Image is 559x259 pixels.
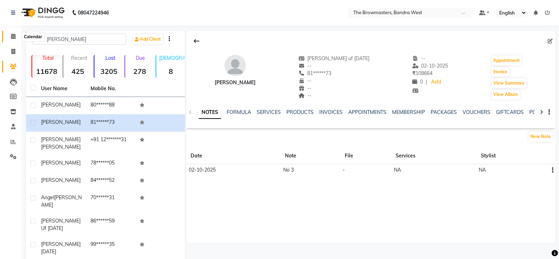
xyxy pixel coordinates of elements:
span: [PERSON_NAME] [41,144,81,150]
a: MEMBERSHIP [392,109,425,115]
a: SERVICES [257,109,281,115]
span: NA [394,167,401,173]
span: [PERSON_NAME] [41,136,81,143]
span: -- [298,92,312,99]
span: 0 [412,79,423,85]
td: No 3 [281,164,340,176]
span: | [426,78,427,86]
span: -- [298,85,312,91]
span: NA [479,167,486,173]
button: New Note [529,132,553,142]
img: logo [18,3,66,23]
th: Date [186,148,281,164]
th: Services [391,148,477,164]
div: Calendar [22,33,44,41]
a: APPOINTMENTS [348,109,386,115]
a: Add Client [133,34,163,44]
th: User Name [37,81,86,97]
span: [PERSON_NAME] [41,194,82,208]
div: Back to Client [189,34,204,48]
a: PRODUCTS [286,109,314,115]
span: [PERSON_NAME] [41,160,81,166]
strong: 3205 [94,67,123,76]
span: [DATE] [41,248,56,255]
th: Note [281,148,340,164]
div: [PERSON_NAME] [215,79,256,86]
img: avatar [225,55,246,76]
span: [PERSON_NAME] [41,177,81,183]
span: -- [298,63,312,69]
th: Stylist [477,148,547,164]
p: Recent [66,55,92,61]
a: NOTES [199,106,221,119]
b: 08047224946 [78,3,109,23]
span: - [343,167,345,173]
span: [PERSON_NAME] uf [DATE] [298,55,370,62]
span: [PERSON_NAME] [41,102,81,108]
span: -- [298,77,312,84]
button: Invoice [491,67,509,77]
strong: 425 [63,67,92,76]
span: 02-10-2025 [188,167,215,173]
p: Due [127,55,154,61]
strong: 278 [125,67,154,76]
a: FORMULA [227,109,251,115]
p: [DEMOGRAPHIC_DATA] [159,55,185,61]
span: Angel [41,194,54,201]
strong: 8 [156,67,185,76]
span: ₹ [412,70,415,76]
a: Add [430,77,442,87]
span: uf [DATE] [41,225,63,231]
button: Appointment [491,56,522,65]
a: GIFTCARDS [496,109,524,115]
span: -- [412,55,426,62]
span: [PERSON_NAME] [41,119,81,125]
button: View Summary [491,78,526,88]
span: [PERSON_NAME] [41,218,81,224]
a: PACKAGES [431,109,457,115]
th: File [340,148,391,164]
span: 108664 [412,70,432,76]
p: Lost [97,55,123,61]
th: Mobile No. [86,81,136,97]
a: POINTS [529,109,547,115]
p: Total [35,55,61,61]
span: [PERSON_NAME] [41,241,81,247]
a: INVOICES [319,109,343,115]
button: View Album [491,90,520,99]
strong: 11678 [32,67,61,76]
input: Search by Name/Mobile/Email/Code [33,34,126,45]
span: 02-10-2025 [412,63,448,69]
a: VOUCHERS [462,109,490,115]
